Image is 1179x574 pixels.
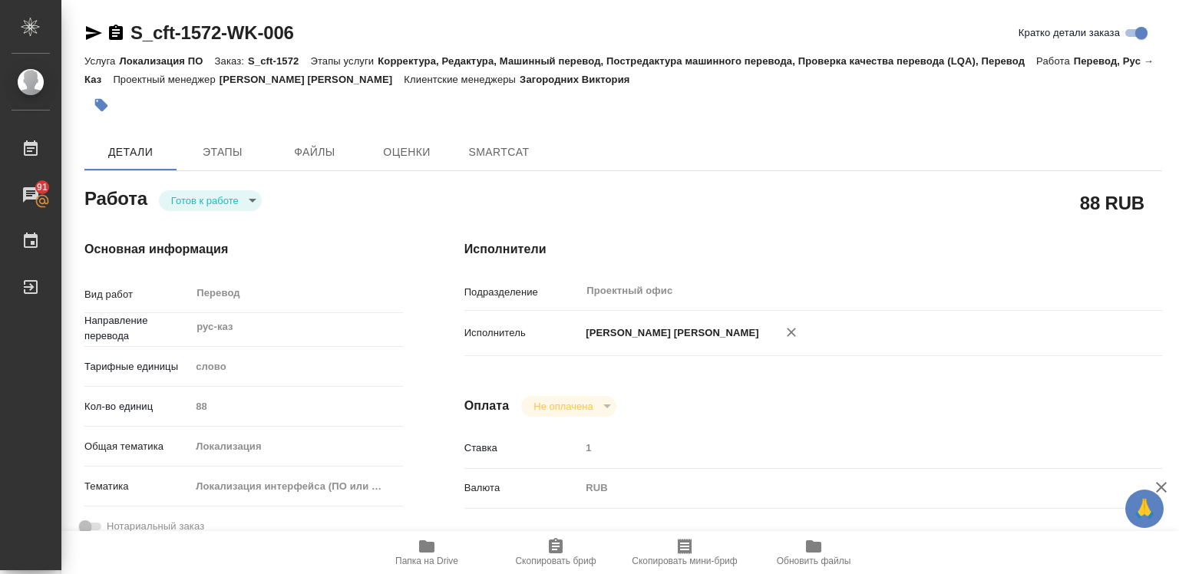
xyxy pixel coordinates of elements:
[464,285,581,300] p: Подразделение
[464,325,581,341] p: Исполнитель
[190,473,402,500] div: Локализация интерфейса (ПО или сайта)
[84,240,403,259] h4: Основная информация
[190,434,402,460] div: Локализация
[84,55,119,67] p: Услуга
[521,396,616,417] div: Готов к работе
[378,55,1036,67] p: Корректура, Редактура, Машинный перевод, Постредактура машинного перевода, Проверка качества пере...
[190,395,402,417] input: Пустое поле
[84,479,190,494] p: Тематика
[749,531,878,574] button: Обновить файлы
[28,180,57,195] span: 91
[310,55,378,67] p: Этапы услуги
[515,556,596,566] span: Скопировать бриф
[464,440,581,456] p: Ставка
[777,556,851,566] span: Обновить файлы
[1019,25,1120,41] span: Кратко детали заказа
[1080,190,1144,216] h2: 88 RUB
[84,313,190,344] p: Направление перевода
[774,315,808,349] button: Удалить исполнителя
[580,325,759,341] p: [PERSON_NAME] [PERSON_NAME]
[370,143,444,162] span: Оценки
[84,399,190,414] p: Кол-во единиц
[529,400,597,413] button: Не оплачена
[1036,55,1074,67] p: Работа
[130,22,294,43] a: S_cft-1572-WK-006
[620,531,749,574] button: Скопировать мини-бриф
[464,240,1162,259] h4: Исполнители
[119,55,214,67] p: Локализация ПО
[404,74,520,85] p: Клиентские менеджеры
[107,519,204,534] span: Нотариальный заказ
[248,55,310,67] p: S_cft-1572
[464,480,581,496] p: Валюта
[4,176,58,214] a: 91
[84,88,118,122] button: Добавить тэг
[84,287,190,302] p: Вид работ
[580,437,1104,459] input: Пустое поле
[278,143,352,162] span: Файлы
[84,24,103,42] button: Скопировать ссылку для ЯМессенджера
[464,397,510,415] h4: Оплата
[580,475,1104,501] div: RUB
[1125,490,1164,528] button: 🙏
[220,74,405,85] p: [PERSON_NAME] [PERSON_NAME]
[94,143,167,162] span: Детали
[491,531,620,574] button: Скопировать бриф
[84,359,190,374] p: Тарифные единицы
[84,439,190,454] p: Общая тематика
[215,55,248,67] p: Заказ:
[190,354,402,380] div: слово
[632,556,737,566] span: Скопировать мини-бриф
[113,74,219,85] p: Проектный менеджер
[1131,493,1158,525] span: 🙏
[362,531,491,574] button: Папка на Drive
[167,194,243,207] button: Готов к работе
[84,183,147,211] h2: Работа
[159,190,262,211] div: Готов к работе
[520,74,641,85] p: Загородних Виктория
[395,556,458,566] span: Папка на Drive
[186,143,259,162] span: Этапы
[107,24,125,42] button: Скопировать ссылку
[462,143,536,162] span: SmartCat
